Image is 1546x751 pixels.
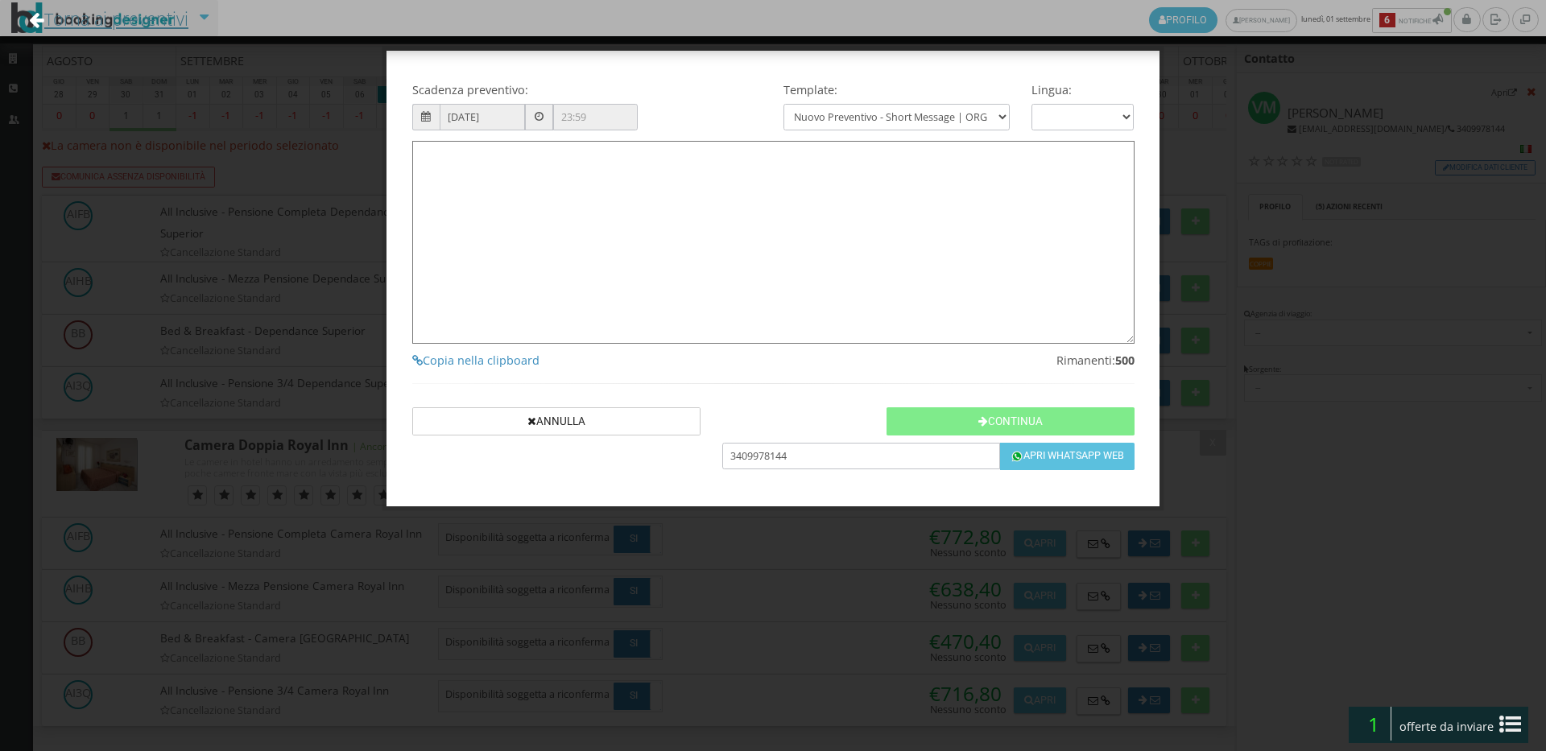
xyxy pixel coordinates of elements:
span: offerte da inviare [1395,714,1499,740]
input: Numero whatsapp [722,443,1001,469]
input: 23:59 [553,104,639,130]
input: Tra 14 GIORNI [440,104,525,130]
img: whatsapp-50.png [1011,450,1023,463]
h4: Lingua: [1031,83,1134,97]
b: 500 [1115,353,1135,368]
h4: Rimanenti: [1056,353,1135,367]
h4: Template: [783,83,1010,97]
h4: Scadenza preventivo: [412,83,639,97]
a: Copia nella clipboard [412,353,1135,367]
button: Apri Whatsapp Web [1000,443,1134,470]
button: Continua [887,407,1134,435]
button: Annulla [412,407,701,435]
span: 1 [1356,707,1391,741]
